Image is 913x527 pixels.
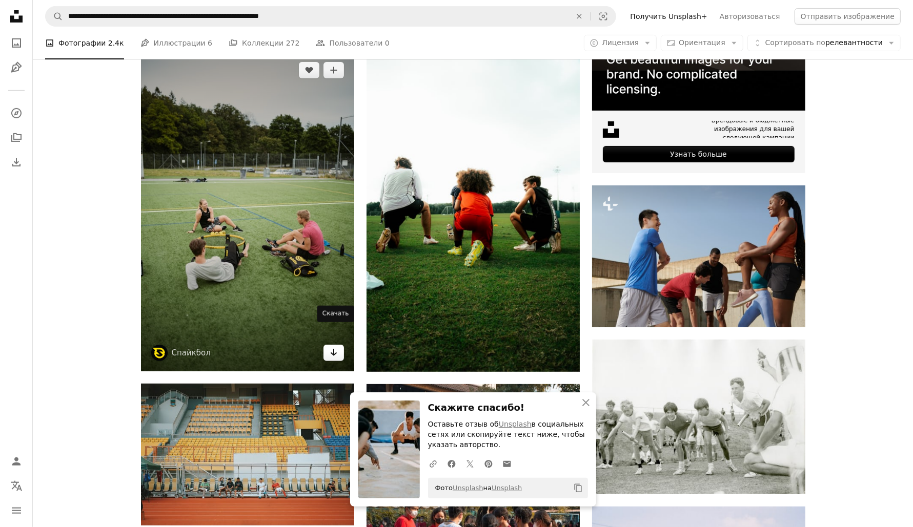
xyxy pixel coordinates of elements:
img: Перейти к профилю Spikeball [151,345,168,361]
font: Скачать [322,310,349,317]
a: Главная — Unsplash [6,6,27,29]
font: Иллюстрации [154,39,206,47]
a: Посмотрите фотографию из архива округа Белвилл и Гастингс. [592,412,805,421]
a: Авторизоваться [714,8,786,25]
font: Спайкбол [172,348,211,357]
img: Группа людей, стоящих друг вокруг друга [592,185,805,327]
font: Узнать больше [670,150,726,158]
button: Меню [6,500,27,521]
a: Исследовать [6,103,27,123]
font: Брендовые и бюджетные изображения для вашей следующей кампании [712,117,795,141]
img: photo-1742416579042-9bed1e6def68 [592,340,805,494]
a: Группа людей, стоящих друг вокруг друга [592,251,805,261]
font: 272 [286,39,300,47]
a: Фотографии [6,33,27,53]
a: Поделиться в Твиттере [461,453,479,474]
button: Визуальный поиск [591,7,616,26]
font: Сортировать по [765,38,825,47]
a: Unsplash [492,484,522,492]
a: Unsplash [453,484,483,492]
a: История загрузок [6,152,27,173]
button: Отправить изображение [795,8,901,25]
font: Получить Unsplash+ [631,12,707,20]
a: Коллекции 272 [229,27,299,59]
img: люди сидят на скамейке внутри здания [141,384,354,525]
button: Добавить в коллекцию [323,62,344,78]
font: Лицензия [602,38,639,47]
font: релевантности [825,38,883,47]
button: Прозрачный [568,7,591,26]
a: Unsplash [499,420,532,428]
a: Поделиться на Facebook [442,453,461,474]
button: Поиск Unsplash [46,7,63,26]
a: Скачать [323,345,344,361]
img: люди играют в футбол на зеленом травяном поле днем [141,52,354,371]
font: в социальных сетях или скопируйте текст ниже, чтобы указать авторство. [428,420,585,449]
a: Иллюстрации 6 [140,27,213,59]
a: люди играют в футбол на зеленом травяном поле днем [141,206,354,216]
form: Найти визуальные материалы на сайте [45,6,616,27]
a: Войти / Зарегистрироваться [6,451,27,472]
font: 6 [208,39,212,47]
a: группа людей, сидящих на вершине пышного зеленого поля [367,207,580,216]
font: на [483,484,492,492]
a: Поделиться по электронной почте [498,453,516,474]
font: Скажите спасибо! [428,402,525,413]
font: Коллекции [242,39,283,47]
img: группа людей, сидящих на вершине пышного зеленого поля [367,52,580,372]
button: Нравиться [299,62,319,78]
font: 0 [385,39,390,47]
a: Поделиться на Pinterest [479,453,498,474]
button: Язык [6,476,27,496]
img: file-1631678316303-ed18b8b5cb9cimage [603,121,619,138]
button: Копировать в буфер обмена [570,479,587,497]
font: Пользователи [329,39,382,47]
font: Ориентация [679,38,725,47]
a: Пользователи 0 [316,27,389,59]
button: Ориентация [661,35,743,51]
a: Получить Unsplash+ [624,8,714,25]
button: Лицензия [584,35,657,51]
font: Оставьте отзыв об [428,420,499,428]
font: Авторизоваться [720,12,780,20]
button: Сортировать порелевантности [747,35,901,51]
a: люди сидят на скамейке внутри здания [141,450,354,459]
a: Спайкбол [172,348,211,358]
a: Иллюстрации [6,57,27,78]
a: Коллекции [6,128,27,148]
font: Отправить изображение [801,12,895,20]
font: Фото [435,484,453,492]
